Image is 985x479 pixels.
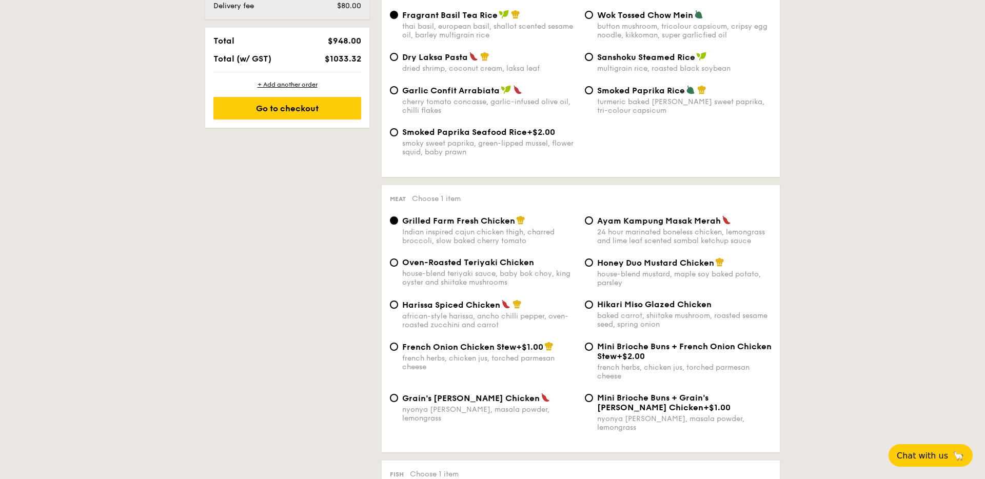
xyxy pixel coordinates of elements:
span: Wok Tossed Chow Mein [597,10,693,20]
input: Smoked Paprika Riceturmeric baked [PERSON_NAME] sweet paprika, tri-colour capsicum [585,86,593,94]
div: Indian inspired cajun chicken thigh, charred broccoli, slow baked cherry tomato [402,228,577,245]
div: button mushroom, tricolour capsicum, cripsy egg noodle, kikkoman, super garlicfied oil [597,22,772,39]
span: Grain's [PERSON_NAME] Chicken [402,393,540,403]
div: nyonya [PERSON_NAME], masala powder, lemongrass [597,414,772,432]
span: Ayam Kampung Masak Merah [597,216,721,226]
img: icon-vegan.f8ff3823.svg [501,85,511,94]
input: Mini Brioche Buns + Grain's [PERSON_NAME] Chicken+$1.00nyonya [PERSON_NAME], masala powder, lemon... [585,394,593,402]
img: icon-chef-hat.a58ddaea.svg [715,257,724,267]
input: Garlic Confit Arrabiatacherry tomato concasse, garlic-infused olive oil, chilli flakes [390,86,398,94]
span: 🦙 [952,450,964,462]
span: $80.00 [337,2,361,10]
div: baked carrot, shiitake mushroom, roasted sesame seed, spring onion [597,311,772,329]
input: Oven-Roasted Teriyaki Chickenhouse-blend teriyaki sauce, baby bok choy, king oyster and shiitake ... [390,258,398,267]
div: french herbs, chicken jus, torched parmesan cheese [597,363,772,381]
input: French Onion Chicken Stew+$1.00french herbs, chicken jus, torched parmesan cheese [390,343,398,351]
input: Smoked Paprika Seafood Rice+$2.00smoky sweet paprika, green-lipped mussel, flower squid, baby prawn [390,128,398,136]
input: Grilled Farm Fresh ChickenIndian inspired cajun chicken thigh, charred broccoli, slow baked cherr... [390,216,398,225]
img: icon-vegan.f8ff3823.svg [696,52,706,61]
div: african-style harissa, ancho chilli pepper, oven-roasted zucchini and carrot [402,312,577,329]
span: Oven-Roasted Teriyaki Chicken [402,257,534,267]
span: $948.00 [328,36,361,46]
span: Total [213,36,234,46]
span: Smoked Paprika Seafood Rice [402,127,527,137]
span: Sanshoku Steamed Rice [597,52,695,62]
span: Choose 1 item [412,194,461,203]
img: icon-vegetarian.fe4039eb.svg [694,10,703,19]
input: Mini Brioche Buns + French Onion Chicken Stew+$2.00french herbs, chicken jus, torched parmesan ch... [585,343,593,351]
img: icon-chef-hat.a58ddaea.svg [697,85,706,94]
div: dried shrimp, coconut cream, laksa leaf [402,64,577,73]
span: Smoked Paprika Rice [597,86,685,95]
span: Mini Brioche Buns + French Onion Chicken Stew [597,342,772,361]
div: multigrain rice, roasted black soybean [597,64,772,73]
span: Honey Duo Mustard Chicken [597,258,714,268]
span: Fragrant Basil Tea Rice [402,10,498,20]
div: smoky sweet paprika, green-lipped mussel, flower squid, baby prawn [402,139,577,156]
div: french herbs, chicken jus, torched parmesan cheese [402,354,577,371]
input: Hikari Miso Glazed Chickenbaked carrot, shiitake mushroom, roasted sesame seed, spring onion [585,301,593,309]
input: Grain's [PERSON_NAME] Chickennyonya [PERSON_NAME], masala powder, lemongrass [390,394,398,402]
input: Harissa Spiced Chickenafrican-style harissa, ancho chilli pepper, oven-roasted zucchini and carrot [390,301,398,309]
span: $1033.32 [325,54,361,64]
span: +$1.00 [516,342,543,352]
input: Fragrant Basil Tea Ricethai basil, european basil, shallot scented sesame oil, barley multigrain ... [390,11,398,19]
div: cherry tomato concasse, garlic-infused olive oil, chilli flakes [402,97,577,115]
div: turmeric baked [PERSON_NAME] sweet paprika, tri-colour capsicum [597,97,772,115]
input: Sanshoku Steamed Ricemultigrain rice, roasted black soybean [585,53,593,61]
span: Chat with us [897,451,948,461]
img: icon-spicy.37a8142b.svg [501,300,510,309]
div: house-blend teriyaki sauce, baby bok choy, king oyster and shiitake mushrooms [402,269,577,287]
img: icon-vegan.f8ff3823.svg [499,10,509,19]
span: Mini Brioche Buns + Grain's [PERSON_NAME] Chicken [597,393,708,412]
span: Hikari Miso Glazed Chicken [597,300,712,309]
span: Choose 1 item [410,470,459,478]
input: Dry Laksa Pastadried shrimp, coconut cream, laksa leaf [390,53,398,61]
span: +$1.00 [703,403,731,412]
input: Ayam Kampung Masak Merah24 hour marinated boneless chicken, lemongrass and lime leaf scented samb... [585,216,593,225]
div: 24 hour marinated boneless chicken, lemongrass and lime leaf scented sambal ketchup sauce [597,228,772,245]
span: Total (w/ GST) [213,54,271,64]
span: Meat [390,195,406,203]
input: Honey Duo Mustard Chickenhouse-blend mustard, maple soy baked potato, parsley [585,258,593,267]
input: Wok Tossed Chow Meinbutton mushroom, tricolour capsicum, cripsy egg noodle, kikkoman, super garli... [585,11,593,19]
img: icon-chef-hat.a58ddaea.svg [544,342,554,351]
span: Dry Laksa Pasta [402,52,468,62]
button: Chat with us🦙 [889,444,973,467]
img: icon-vegetarian.fe4039eb.svg [686,85,695,94]
img: icon-chef-hat.a58ddaea.svg [513,300,522,309]
span: Harissa Spiced Chicken [402,300,500,310]
span: +$2.00 [527,127,555,137]
span: French Onion Chicken Stew [402,342,516,352]
span: Fish [390,471,404,478]
div: thai basil, european basil, shallot scented sesame oil, barley multigrain rice [402,22,577,39]
img: icon-chef-hat.a58ddaea.svg [511,10,520,19]
div: Go to checkout [213,97,361,119]
span: Grilled Farm Fresh Chicken [402,216,515,226]
div: + Add another order [213,81,361,89]
span: +$2.00 [617,351,645,361]
img: icon-spicy.37a8142b.svg [513,85,522,94]
img: icon-spicy.37a8142b.svg [541,393,550,402]
img: icon-spicy.37a8142b.svg [469,52,478,61]
img: icon-chef-hat.a58ddaea.svg [480,52,489,61]
span: Delivery fee [213,2,254,10]
img: icon-spicy.37a8142b.svg [722,215,731,225]
img: icon-chef-hat.a58ddaea.svg [516,215,525,225]
div: house-blend mustard, maple soy baked potato, parsley [597,270,772,287]
div: nyonya [PERSON_NAME], masala powder, lemongrass [402,405,577,423]
span: Garlic Confit Arrabiata [402,86,500,95]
